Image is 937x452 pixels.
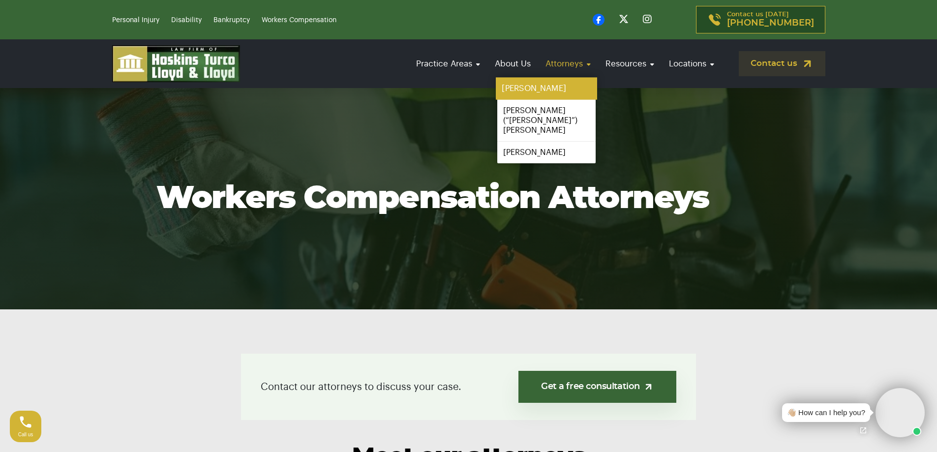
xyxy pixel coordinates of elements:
[496,78,597,100] a: [PERSON_NAME]
[664,50,719,78] a: Locations
[411,50,485,78] a: Practice Areas
[696,6,825,33] a: Contact us [DATE][PHONE_NUMBER]
[490,50,536,78] a: About Us
[171,17,202,24] a: Disability
[727,11,814,28] p: Contact us [DATE]
[518,371,676,403] a: Get a free consultation
[601,50,659,78] a: Resources
[18,432,33,437] span: Call us
[497,100,596,141] a: [PERSON_NAME] (“[PERSON_NAME]”) [PERSON_NAME]
[727,18,814,28] span: [PHONE_NUMBER]
[787,407,865,419] div: 👋🏼 How can I help you?
[739,51,825,76] a: Contact us
[112,17,159,24] a: Personal Injury
[241,354,696,420] div: Contact our attorneys to discuss your case.
[262,17,336,24] a: Workers Compensation
[156,181,781,216] h1: Workers Compensation Attorneys
[853,420,874,441] a: Open chat
[213,17,250,24] a: Bankruptcy
[643,382,654,392] img: arrow-up-right-light.svg
[541,50,596,78] a: Attorneys
[112,45,240,82] img: logo
[497,142,596,163] a: [PERSON_NAME]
